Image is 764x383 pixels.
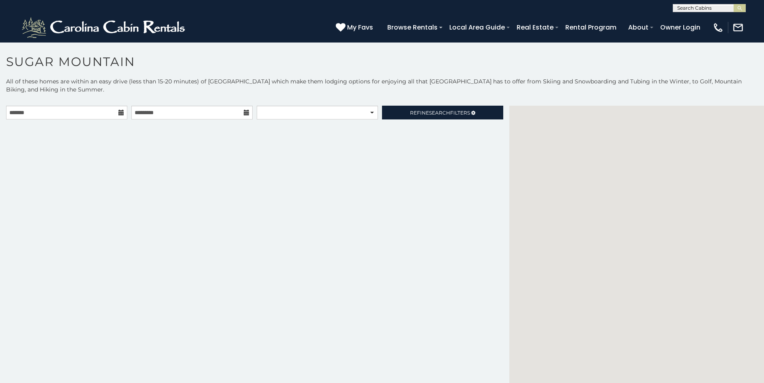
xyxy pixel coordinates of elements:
img: phone-regular-white.png [712,22,724,33]
a: Browse Rentals [383,20,442,34]
img: mail-regular-white.png [732,22,744,33]
a: Owner Login [656,20,704,34]
a: Rental Program [561,20,620,34]
a: Local Area Guide [445,20,509,34]
a: Real Estate [513,20,558,34]
span: Refine Filters [410,110,470,116]
span: Search [429,110,450,116]
a: My Favs [336,22,375,33]
a: About [624,20,652,34]
span: My Favs [347,22,373,32]
img: White-1-2.png [20,15,189,40]
a: RefineSearchFilters [382,106,503,119]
